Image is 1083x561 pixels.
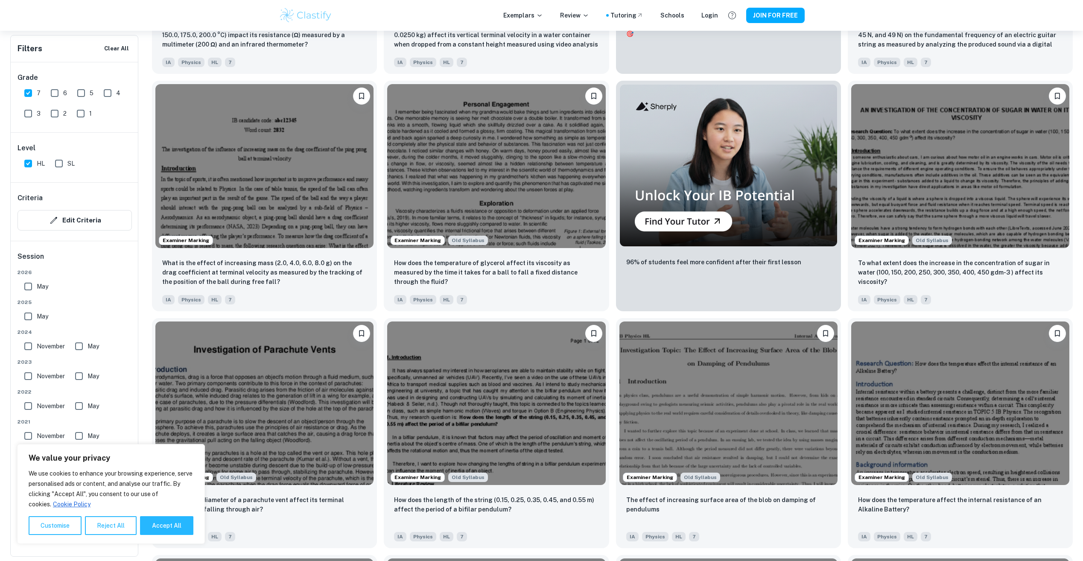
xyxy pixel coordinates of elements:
[152,81,377,311] a: Examiner MarkingPlease log in to bookmark exemplarsWhat is the effect of increasing mass (2.0, 4....
[440,58,453,67] span: HL
[410,58,436,67] span: Physics
[912,236,952,245] div: Starting from the May 2025 session, the Physics IA requirements have changed. It's OK to refer to...
[858,21,1063,50] p: What is the effect of increasing tension (25 N, 29 N, 33 N, 37 N, 41 N, 45 N, and 49 N) on the fu...
[37,401,65,411] span: November
[384,81,609,311] a: Examiner MarkingStarting from the May 2025 session, the Physics IA requirements have changed. It'...
[88,401,99,411] span: May
[680,473,720,482] div: Starting from the May 2025 session, the Physics IA requirements have changed. It's OK to refer to...
[63,88,67,98] span: 6
[18,388,132,396] span: 2022
[619,84,838,246] img: Thumbnail
[29,516,82,535] button: Customise
[18,73,132,83] h6: Grade
[912,473,952,482] span: Old Syllabus
[610,11,643,20] a: Tutoring
[208,532,222,541] span: HL
[63,109,67,118] span: 2
[162,21,367,49] p: How does varying the temperature of a copper wire (25.0, 100.0, 125.0, 150.0, 175.0, 200.0 °C) im...
[37,282,48,291] span: May
[90,88,93,98] span: 5
[626,495,831,514] p: The effect of increasing surface area of the blob on damping of pendulums
[616,318,841,548] a: Examiner MarkingStarting from the May 2025 session, the Physics IA requirements have changed. It'...
[88,342,99,351] span: May
[37,109,41,118] span: 3
[440,532,453,541] span: HL
[623,473,677,481] span: Examiner Marking
[912,236,952,245] span: Old Syllabus
[921,532,931,541] span: 7
[660,11,684,20] div: Schools
[88,371,99,381] span: May
[858,58,870,67] span: IA
[387,321,605,485] img: Physics IA example thumbnail: How does the length of the string (0.15,
[457,58,467,67] span: 7
[225,532,235,541] span: 7
[746,8,805,23] button: JOIN FOR FREE
[18,143,132,153] h6: Level
[448,236,488,245] span: Old Syllabus
[89,109,92,118] span: 1
[410,532,436,541] span: Physics
[37,431,65,441] span: November
[851,321,1069,485] img: Physics IA example thumbnail: How does the temperature affect the inte
[619,321,838,485] img: Physics IA example thumbnail: The effect of increasing surface area of
[616,81,841,311] a: Thumbnail96% of students feel more confident after their first lesson
[855,473,908,481] span: Examiner Marking
[457,532,467,541] span: 7
[394,58,406,67] span: IA
[858,295,870,304] span: IA
[848,81,1073,311] a: Examiner MarkingStarting from the May 2025 session, the Physics IA requirements have changed. It'...
[701,11,718,20] a: Login
[921,58,931,67] span: 7
[672,532,686,541] span: HL
[353,88,370,105] button: Please log in to bookmark exemplars
[394,21,598,50] p: How does the mass of a marble (0.0050, 0.0100, 0.0150, 0.0200, 0.0250 kg) affect its vertical ter...
[874,532,900,541] span: Physics
[216,473,256,482] span: Old Syllabus
[904,58,917,67] span: HL
[152,318,377,548] a: Examiner MarkingStarting from the May 2025 session, the Physics IA requirements have changed. It'...
[642,532,668,541] span: Physics
[140,516,193,535] button: Accept All
[37,88,41,98] span: 7
[155,321,374,485] img: Physics IA example thumbnail: How does the diameter of a parachute ven
[18,269,132,276] span: 2026
[858,258,1063,286] p: To what extent does the increase in the concentration of sugar in water (100, 150, 200, 250, 300,...
[626,257,801,267] p: 96% of students feel more confident after their first lesson
[912,473,952,482] div: Starting from the May 2025 session, the Physics IA requirements have changed. It's OK to refer to...
[626,30,633,37] span: 🎯
[410,295,436,304] span: Physics
[162,495,367,514] p: How does the diameter of a parachute vent affect its terminal velocity when falling through air?
[102,42,131,55] button: Clear All
[353,325,370,342] button: Please log in to bookmark exemplars
[225,295,235,304] span: 7
[874,295,900,304] span: Physics
[394,295,406,304] span: IA
[457,295,467,304] span: 7
[53,500,91,508] a: Cookie Policy
[921,295,931,304] span: 7
[18,210,132,231] button: Edit Criteria
[178,58,204,67] span: Physics
[37,342,65,351] span: November
[88,431,99,441] span: May
[29,453,193,463] p: We value your privacy
[18,251,132,269] h6: Session
[155,84,374,248] img: Physics IA example thumbnail: What is the effect of increasing mass (2
[162,258,367,286] p: What is the effect of increasing mass (2.0, 4.0, 6.0, 8.0 g) on the drag coefficient at terminal ...
[394,532,406,541] span: IA
[18,43,42,55] h6: Filters
[116,88,120,98] span: 4
[162,58,175,67] span: IA
[225,58,235,67] span: 7
[1049,88,1066,105] button: Please log in to bookmark exemplars
[29,468,193,509] p: We use cookies to enhance your browsing experience, serve personalised ads or content, and analys...
[37,312,48,321] span: May
[874,58,900,67] span: Physics
[162,295,175,304] span: IA
[585,325,602,342] button: Please log in to bookmark exemplars
[279,7,333,24] img: Clastify logo
[448,473,488,482] span: Old Syllabus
